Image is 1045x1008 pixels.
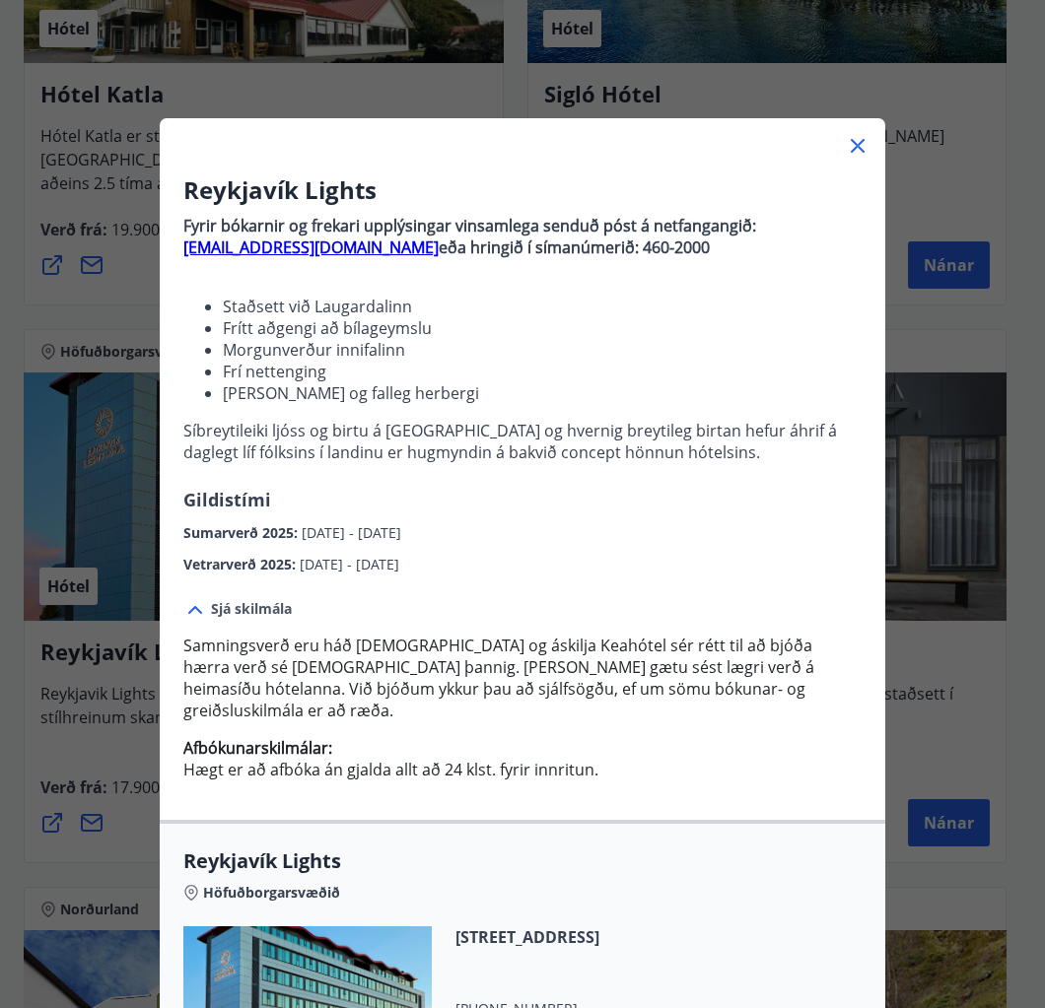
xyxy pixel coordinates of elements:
li: Frítt aðgengi að bílageymslu [223,317,862,339]
span: Gildistími [183,488,271,511]
h3: Reykjavík Lights [183,173,862,207]
li: Staðsett við Laugardalinn [223,296,862,317]
span: Sjá skilmála [211,599,292,619]
span: Sumarverð 2025 : [183,523,302,542]
strong: eða hringið í símanúmerið: 460-2000 [439,236,710,258]
span: Höfuðborgarsvæðið [203,883,340,903]
span: Reykjavík Lights [183,847,862,875]
span: [STREET_ADDRESS] [455,926,686,948]
p: Síbreytileiki ljóss og birtu á [GEOGRAPHIC_DATA] og hvernig breytileg birtan hefur áhrif á dagleg... [183,420,862,463]
strong: Afbókunarskilmálar: [183,737,332,759]
strong: Fyrir bókarnir og frekari upplýsingar vinsamlega senduð póst á netfangangið: [183,215,756,236]
li: Morgunverður innifalinn [223,339,862,361]
span: Vetrarverð 2025 : [183,555,300,573]
span: Hægt er að afbóka án gjalda allt að 24 klst. fyrir innritun. [183,737,598,780]
span: [DATE] - [DATE] [302,523,401,542]
li: [PERSON_NAME] og falleg herbergi [223,382,862,404]
a: [EMAIL_ADDRESS][DOMAIN_NAME] [183,236,439,258]
li: Frí nettenging [223,361,862,382]
span: Samningsverð eru háð [DEMOGRAPHIC_DATA] og áskilja Keahótel sér rétt til að bjóða hærra verð sé [... [183,635,814,721]
span: [DATE] - [DATE] [300,555,399,573]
